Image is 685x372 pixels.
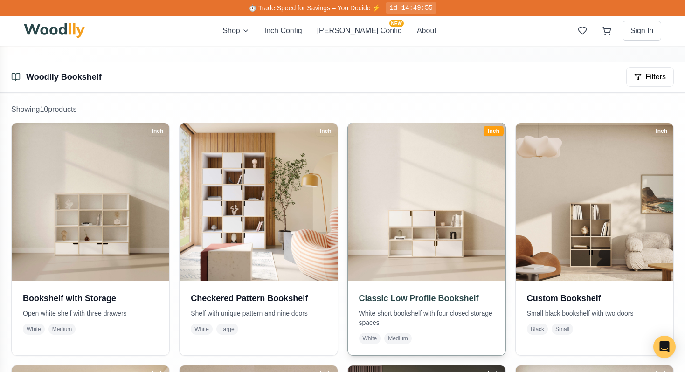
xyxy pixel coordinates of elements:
img: Woodlly [24,23,85,38]
div: 1d 14:49:55 [386,2,436,14]
span: NEW [389,20,404,27]
span: ⏱️ Trade Speed for Savings – You Decide ⚡ [249,4,380,12]
div: Open Intercom Messenger [653,336,676,358]
h3: Custom Bookshelf [527,292,662,305]
span: Black [527,324,548,335]
span: White [191,324,213,335]
button: [PERSON_NAME] ConfigNEW [317,25,402,36]
div: Inch [148,126,168,136]
span: White [23,324,45,335]
span: Small [552,324,573,335]
p: Open white shelf with three drawers [23,309,158,318]
div: Inch [316,126,336,136]
button: Filters [626,67,674,87]
h3: Checkered Pattern Bookshelf [191,292,326,305]
p: White short bookshelf with four closed storage spaces [359,309,494,327]
h3: Bookshelf with Storage [23,292,158,305]
img: Classic Low Profile Bookshelf [344,119,509,285]
p: Showing 10 product s [11,104,674,115]
p: Shelf with unique pattern and nine doors [191,309,326,318]
button: Inch Config [264,25,302,36]
span: Large [216,324,238,335]
img: Bookshelf with Storage [12,123,169,281]
img: Custom Bookshelf [516,123,673,281]
span: White [359,333,381,344]
p: Small black bookshelf with two doors [527,309,662,318]
button: Sign In [623,21,662,41]
button: Shop [222,25,249,36]
div: Inch [651,126,671,136]
span: Medium [48,324,76,335]
a: Woodlly Bookshelf [26,72,102,82]
button: About [417,25,436,36]
h3: Classic Low Profile Bookshelf [359,292,494,305]
span: Medium [384,333,412,344]
span: Filters [645,71,666,83]
div: Inch [484,126,504,136]
img: Checkered Pattern Bookshelf [180,123,337,281]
